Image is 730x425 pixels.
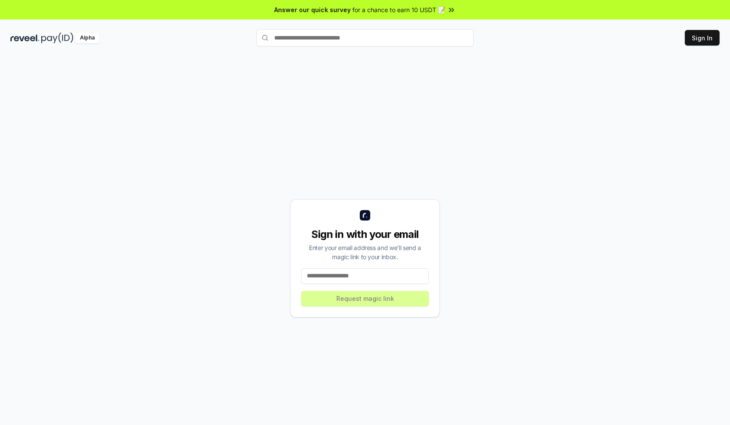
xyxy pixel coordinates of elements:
[75,33,100,43] div: Alpha
[10,33,40,43] img: reveel_dark
[352,5,445,14] span: for a chance to earn 10 USDT 📝
[360,210,370,221] img: logo_small
[41,33,73,43] img: pay_id
[274,5,351,14] span: Answer our quick survey
[685,30,720,46] button: Sign In
[301,227,429,241] div: Sign in with your email
[301,243,429,261] div: Enter your email address and we’ll send a magic link to your inbox.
